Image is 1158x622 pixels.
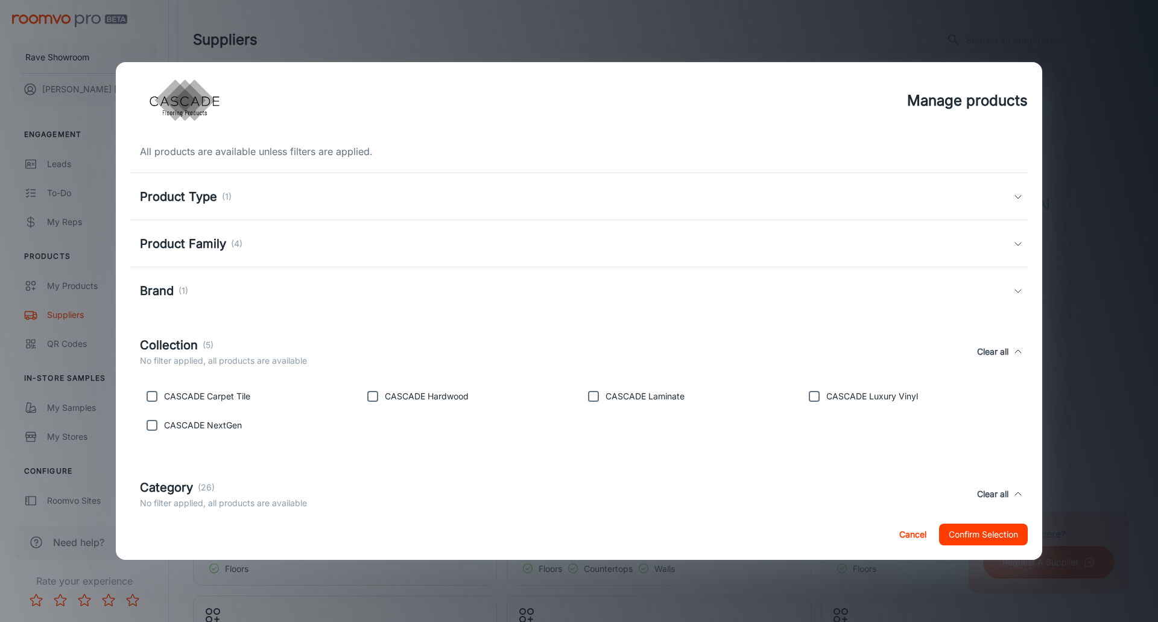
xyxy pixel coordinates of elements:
img: vendor_logo_square_en-ca.jpg [130,77,239,125]
p: (26) [198,481,215,494]
div: All products are available unless filters are applied. [130,144,1028,159]
h5: Product Family [140,235,226,253]
h5: Brand [140,282,174,300]
div: Product Family(4) [130,220,1028,267]
div: Collection(5)No filter applied, all products are availableClear all [130,324,1028,379]
h5: Category [140,478,193,497]
h4: Manage products [907,90,1028,112]
p: (1) [179,284,188,297]
h5: Product Type [140,188,217,206]
p: CASCADE Luxury Vinyl [826,390,918,403]
div: Product Type(1) [130,173,1028,220]
button: Clear all [972,336,1013,367]
p: CASCADE Carpet Tile [164,390,250,403]
p: CASCADE NextGen [164,419,242,432]
h5: Collection [140,336,198,354]
button: Cancel [893,524,932,545]
button: Confirm Selection [939,524,1028,545]
p: CASCADE Hardwood [385,390,469,403]
div: Category(26)No filter applied, all products are availableClear all [130,466,1028,522]
p: (5) [203,338,214,352]
p: (1) [222,190,232,203]
p: (4) [231,237,242,250]
div: Brand(1) [130,267,1028,314]
button: Clear all [972,478,1013,510]
p: No filter applied, all products are available [140,354,307,367]
p: No filter applied, all products are available [140,497,307,510]
p: CASCADE Laminate [606,390,685,403]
